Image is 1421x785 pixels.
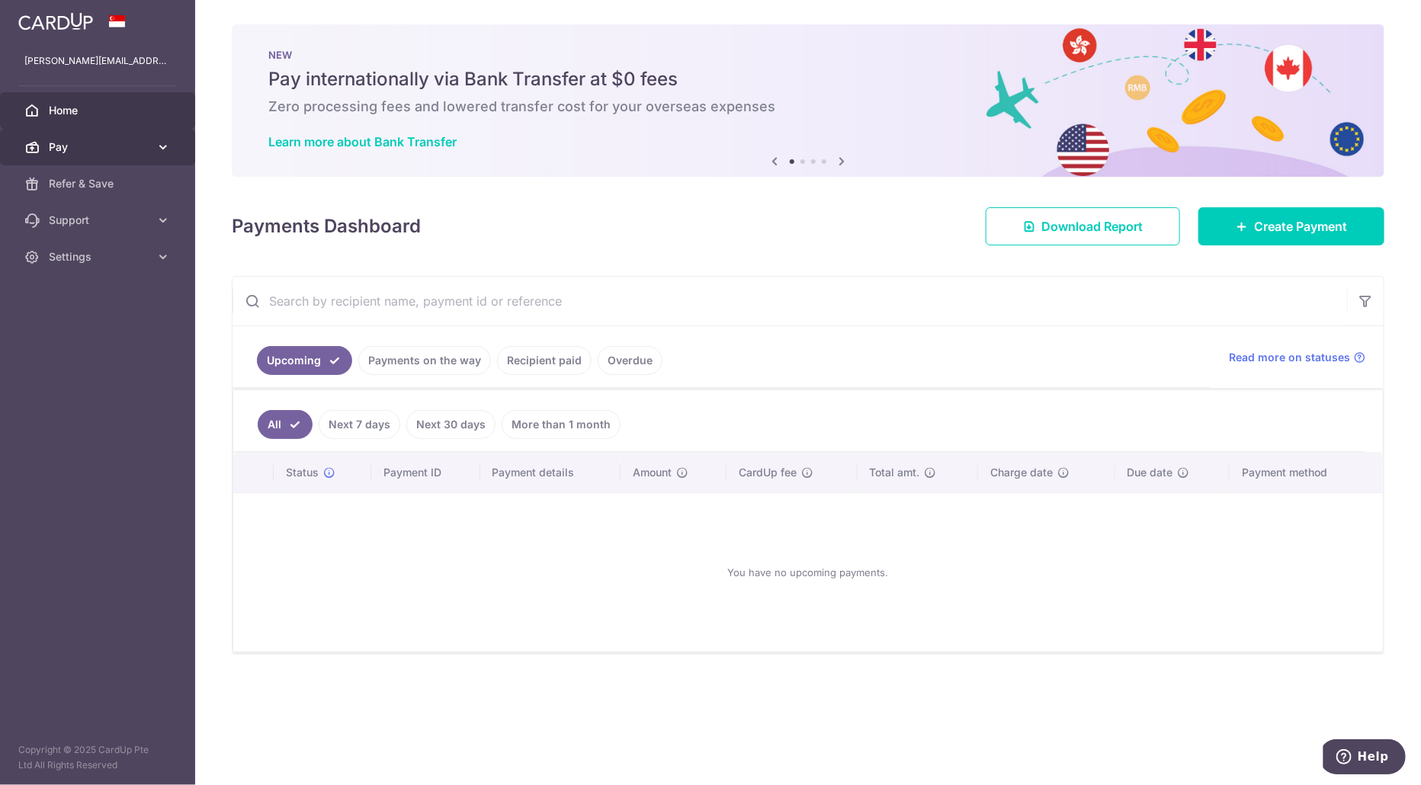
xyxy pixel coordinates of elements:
th: Payment details [480,453,621,492]
input: Search by recipient name, payment id or reference [233,277,1347,325]
a: More than 1 month [502,410,621,439]
a: Create Payment [1198,207,1384,245]
div: You have no upcoming payments. [252,505,1365,639]
span: Help [34,11,66,24]
a: Read more on statuses [1229,350,1365,365]
h5: Pay internationally via Bank Transfer at $0 fees [268,67,1348,91]
a: Next 7 days [319,410,400,439]
img: CardUp [18,12,93,30]
a: Next 30 days [406,410,496,439]
a: Upcoming [257,346,352,375]
p: NEW [268,49,1348,61]
span: Total amt. [870,465,920,480]
p: [PERSON_NAME][EMAIL_ADDRESS][DOMAIN_NAME] [24,53,171,69]
span: Create Payment [1254,217,1347,235]
a: All [258,410,313,439]
span: Home [49,103,149,118]
a: Recipient paid [497,346,592,375]
span: Settings [49,249,149,264]
a: Overdue [598,346,662,375]
a: Payments on the way [358,346,491,375]
h6: Zero processing fees and lowered transfer cost for your overseas expenses [268,98,1348,116]
span: Status [286,465,319,480]
span: Due date [1127,465,1173,480]
span: Amount [633,465,672,480]
span: Support [49,213,149,228]
span: Read more on statuses [1229,350,1350,365]
a: Download Report [986,207,1180,245]
span: Download Report [1041,217,1143,235]
img: Bank transfer banner [232,24,1384,177]
h4: Payments Dashboard [232,213,421,240]
span: Pay [49,139,149,155]
span: Refer & Save [49,176,149,191]
iframe: Opens a widget where you can find more information [1323,739,1406,777]
span: Charge date [990,465,1053,480]
a: Learn more about Bank Transfer [268,134,457,149]
span: CardUp fee [739,465,797,480]
th: Payment method [1230,453,1383,492]
th: Payment ID [371,453,480,492]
